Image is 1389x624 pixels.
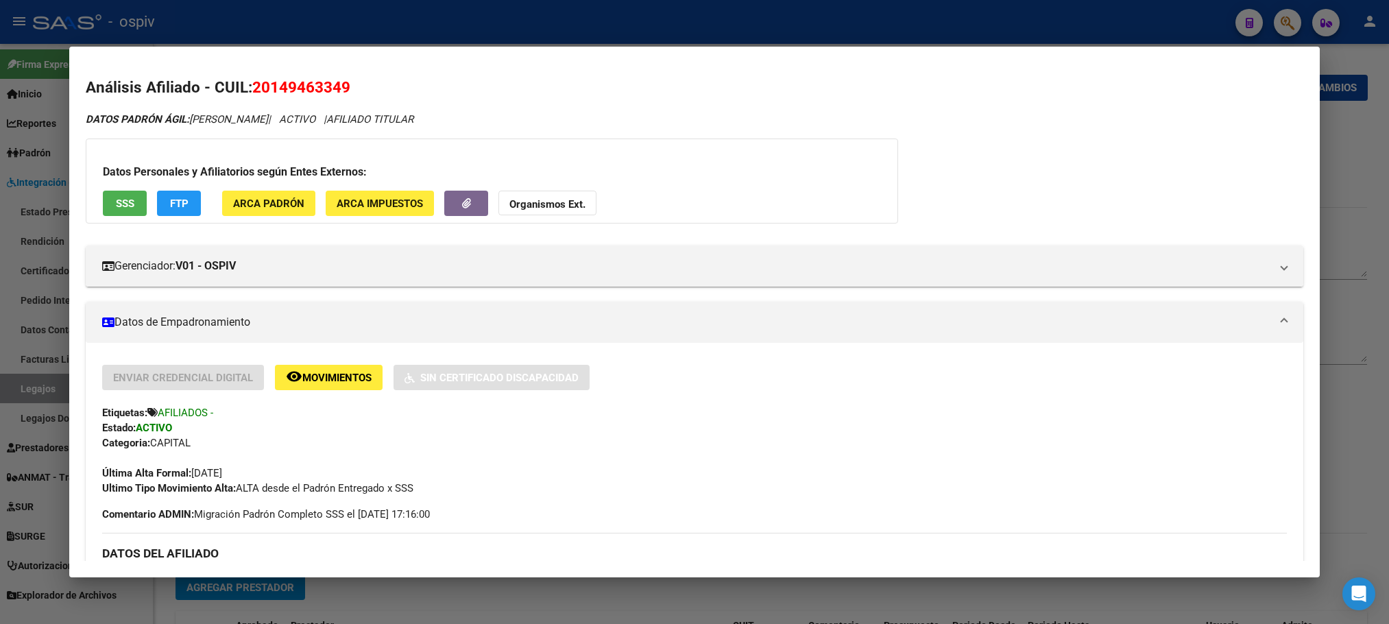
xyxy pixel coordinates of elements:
[86,245,1303,287] mat-expansion-panel-header: Gerenciador:V01 - OSPIV
[302,372,372,384] span: Movimientos
[498,191,596,216] button: Organismos Ext.
[102,258,1270,274] mat-panel-title: Gerenciador:
[222,191,315,216] button: ARCA Padrón
[158,407,213,419] span: AFILIADOS -
[102,482,413,494] span: ALTA desde el Padrón Entregado x SSS
[394,365,590,390] button: Sin Certificado Discapacidad
[275,365,383,390] button: Movimientos
[102,546,1286,561] h3: DATOS DEL AFILIADO
[1342,577,1375,610] div: Open Intercom Messenger
[326,113,413,125] span: AFILIADO TITULAR
[102,482,236,494] strong: Ultimo Tipo Movimiento Alta:
[286,368,302,385] mat-icon: remove_red_eye
[86,113,413,125] i: | ACTIVO |
[103,164,881,180] h3: Datos Personales y Afiliatorios según Entes Externos:
[113,372,253,384] span: Enviar Credencial Digital
[136,422,172,434] strong: ACTIVO
[326,191,434,216] button: ARCA Impuestos
[176,258,236,274] strong: V01 - OSPIV
[116,197,134,210] span: SSS
[102,422,136,434] strong: Estado:
[102,407,147,419] strong: Etiquetas:
[337,197,423,210] span: ARCA Impuestos
[102,435,1286,451] div: CAPITAL
[233,197,304,210] span: ARCA Padrón
[102,314,1270,331] mat-panel-title: Datos de Empadronamiento
[103,191,147,216] button: SSS
[102,467,191,479] strong: Última Alta Formal:
[86,113,268,125] span: [PERSON_NAME]
[252,78,350,96] span: 20149463349
[102,437,150,449] strong: Categoria:
[102,365,264,390] button: Enviar Credencial Digital
[86,76,1303,99] h2: Análisis Afiliado - CUIL:
[157,191,201,216] button: FTP
[86,302,1303,343] mat-expansion-panel-header: Datos de Empadronamiento
[170,197,189,210] span: FTP
[86,113,189,125] strong: DATOS PADRÓN ÁGIL:
[102,508,194,520] strong: Comentario ADMIN:
[420,372,579,384] span: Sin Certificado Discapacidad
[509,198,585,211] strong: Organismos Ext.
[102,507,430,522] span: Migración Padrón Completo SSS el [DATE] 17:16:00
[102,467,222,479] span: [DATE]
